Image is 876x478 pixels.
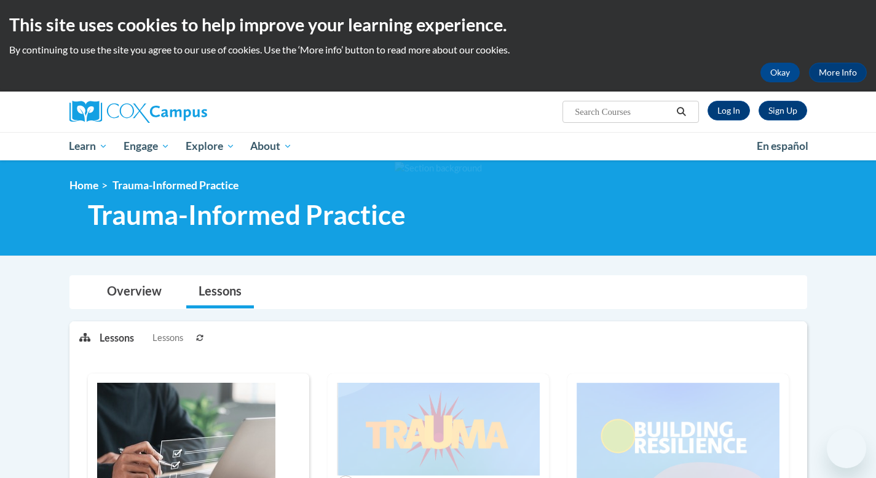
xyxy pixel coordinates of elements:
[708,101,750,120] a: Log In
[100,331,134,345] p: Lessons
[574,104,672,119] input: Search Courses
[69,139,108,154] span: Learn
[9,43,867,57] p: By continuing to use the site you agree to our use of cookies. Use the ‘More info’ button to read...
[88,198,406,231] span: Trauma-Informed Practice
[395,162,482,175] img: Section background
[749,133,816,159] a: En español
[186,139,235,154] span: Explore
[112,179,239,192] span: Trauma-Informed Practice
[759,101,807,120] a: Register
[827,429,866,468] iframe: Button to launch messaging window
[152,331,183,345] span: Lessons
[672,104,690,119] button: Search
[337,383,540,476] img: Course Image
[760,63,800,82] button: Okay
[809,63,867,82] a: More Info
[757,139,808,152] span: En español
[116,132,178,160] a: Engage
[178,132,243,160] a: Explore
[186,276,254,308] a: Lessons
[69,101,207,123] img: Cox Campus
[676,108,687,117] i: 
[61,132,116,160] a: Learn
[9,12,867,37] h2: This site uses cookies to help improve your learning experience.
[69,179,98,192] a: Home
[51,132,826,160] div: Main menu
[242,132,300,160] a: About
[95,276,174,308] a: Overview
[124,139,170,154] span: Engage
[69,101,303,123] a: Cox Campus
[250,139,292,154] span: About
